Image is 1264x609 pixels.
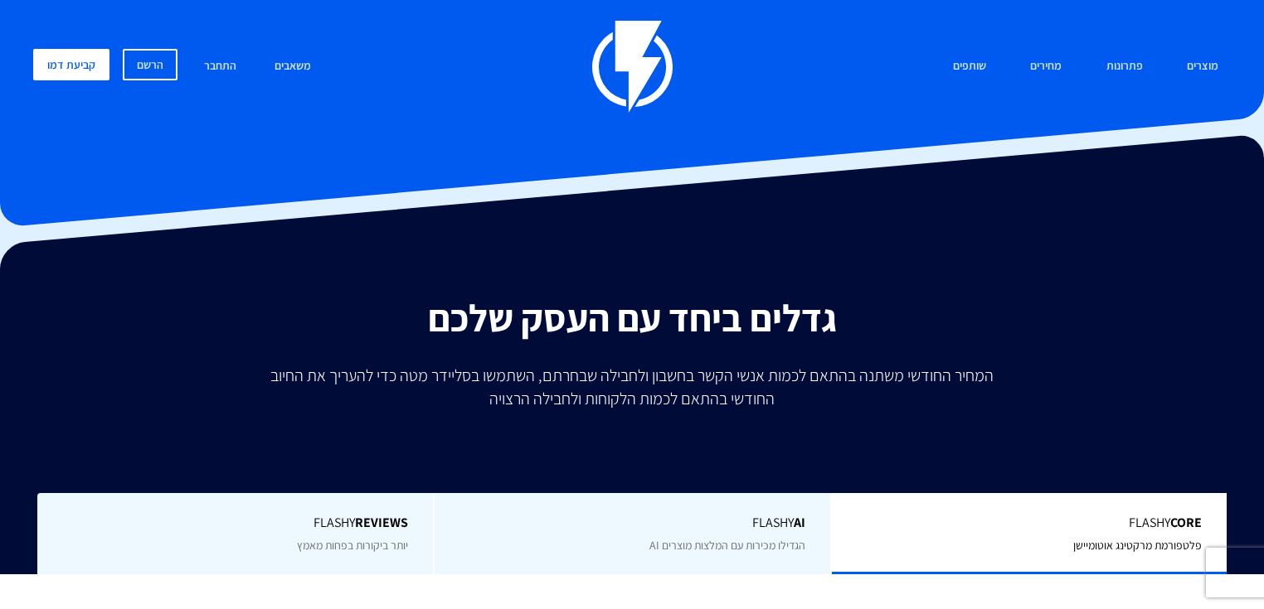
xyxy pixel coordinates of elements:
[649,538,805,553] span: הגדילו מכירות עם המלצות מוצרים AI
[297,538,408,553] span: יותר ביקורות בפחות מאמץ
[123,49,177,80] a: הרשם
[857,514,1202,533] span: Flashy
[794,514,805,531] b: AI
[459,514,805,533] span: Flashy
[259,364,1005,410] p: המחיר החודשי משתנה בהתאם לכמות אנשי הקשר בחשבון ולחבילה שבחרתם, השתמשו בסליידר מטה כדי להעריך את ...
[1094,49,1155,85] a: פתרונות
[1174,49,1231,85] a: מוצרים
[192,49,249,85] a: התחבר
[33,49,109,80] a: קביעת דמו
[262,49,323,85] a: משאבים
[355,514,408,531] b: REVIEWS
[12,297,1252,338] h2: גדלים ביחד עם העסק שלכם
[941,49,999,85] a: שותפים
[1018,49,1074,85] a: מחירים
[62,514,409,533] span: Flashy
[1073,538,1202,553] span: פלטפורמת מרקטינג אוטומיישן
[1170,514,1202,531] b: Core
